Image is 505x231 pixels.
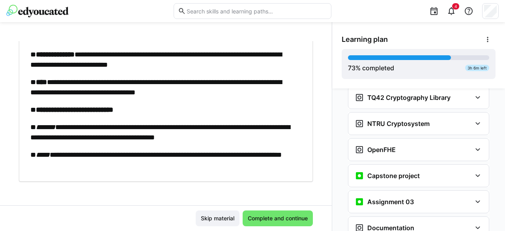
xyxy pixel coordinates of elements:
[243,210,313,226] button: Complete and continue
[342,35,388,44] span: Learning plan
[367,120,430,128] h3: NTRU Cryptosystem
[367,198,414,206] h3: Assignment 03
[196,210,239,226] button: Skip material
[465,65,489,71] div: 3h 6m left
[200,214,236,222] span: Skip material
[454,4,457,9] span: 4
[367,94,451,101] h3: TQ42 Cryptography Library
[348,63,394,73] div: % completed
[247,214,309,222] span: Complete and continue
[367,172,420,180] h3: Capstone project
[186,8,327,15] input: Search skills and learning paths…
[367,146,396,154] h3: OpenFHE
[348,64,355,72] span: 73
